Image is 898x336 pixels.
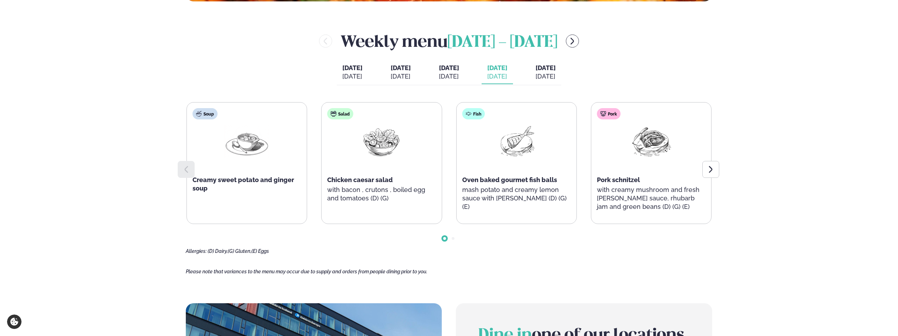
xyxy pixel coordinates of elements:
[597,176,640,183] span: Pork schnitzel
[447,35,557,50] span: [DATE] - [DATE]
[566,35,579,48] button: menu-btn-right
[462,186,571,211] p: mash potato and creamy lemon sauce with [PERSON_NAME] (D) (G) (E)
[391,72,411,81] div: [DATE]
[224,125,269,158] img: Soup.png
[487,72,507,81] div: [DATE]
[327,186,436,203] p: with bacon , crutons , boiled egg and tomatoes (D) (G)
[319,35,332,48] button: menu-btn-left
[391,64,411,71] span: [DATE]
[228,248,251,254] span: (G) Gluten,
[536,72,556,81] div: [DATE]
[600,111,606,117] img: pork.svg
[196,111,202,117] img: soup.svg
[530,61,561,84] button: [DATE] [DATE]
[452,237,454,240] span: Go to slide 2
[462,108,485,119] div: Fish
[462,176,557,183] span: Oven baked gourmet fish balls
[385,61,416,84] button: [DATE] [DATE]
[251,248,269,254] span: (E) Eggs
[7,315,22,329] a: Cookie settings
[536,64,556,71] span: [DATE]
[341,30,557,52] h2: Weekly menu
[482,61,513,84] button: [DATE] [DATE]
[439,72,459,81] div: [DATE]
[597,108,621,119] div: Pork
[331,111,336,117] img: salad.svg
[193,176,294,192] span: Creamy sweet potato and ginger soup
[466,111,471,117] img: fish.svg
[439,64,459,72] span: [DATE]
[342,72,362,81] div: [DATE]
[342,64,362,71] span: [DATE]
[443,237,446,240] span: Go to slide 1
[359,125,404,158] img: Salad.png
[193,108,218,119] div: Soup
[597,186,705,211] p: with creamy mushroom and fresh [PERSON_NAME] sauce, rhubarb jam and green beans (D) (G) (E)
[327,108,353,119] div: Salad
[629,125,674,158] img: Pork-Meat.png
[494,125,539,158] img: Fish.png
[208,248,228,254] span: (D) Dairy,
[327,176,393,183] span: Chicken caesar salad
[337,61,368,84] button: [DATE] [DATE]
[186,269,427,274] span: Please note that variances to the menu may occur due to supply and orders from people dining prio...
[433,61,465,84] button: [DATE] [DATE]
[186,248,207,254] span: Allergies:
[487,64,507,71] span: [DATE]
